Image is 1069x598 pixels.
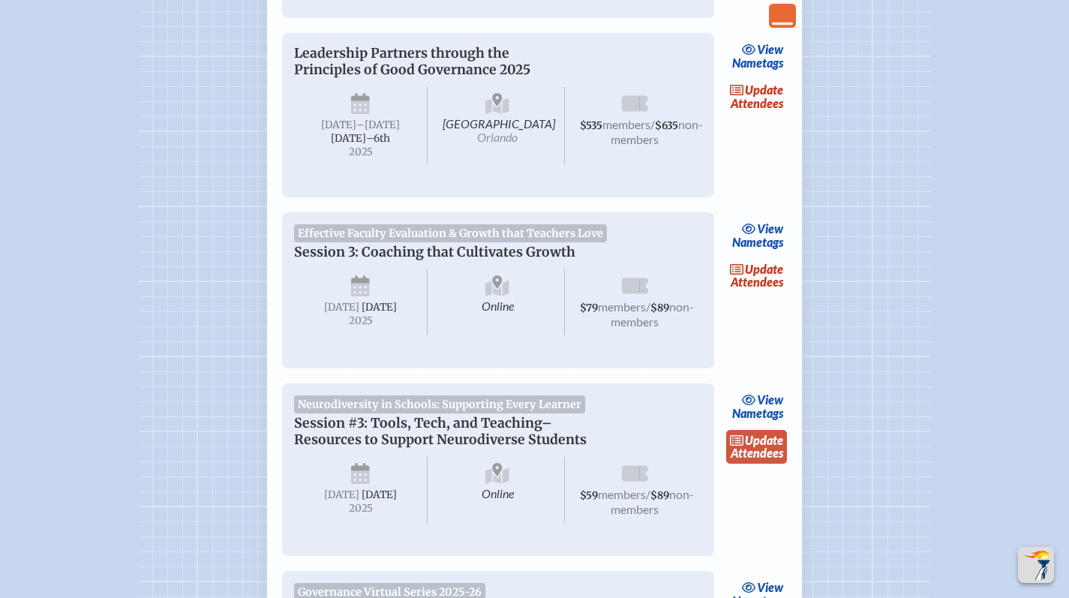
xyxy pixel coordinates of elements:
span: / [650,117,655,131]
span: –[DATE] [356,119,400,131]
span: Orlando [477,130,518,144]
button: Scroll Top [1018,547,1054,583]
span: non-members [611,117,703,146]
span: update [745,83,783,97]
span: view [757,42,783,56]
span: Session #3: Tools, Tech, and Teaching–Resources to Support Neurodiverse Students [294,415,587,448]
span: members [598,487,646,501]
span: [DATE] [324,488,359,501]
span: $59 [580,489,598,502]
span: view [757,221,783,236]
a: updateAttendees [726,80,788,114]
span: / [646,487,650,501]
span: Effective Faculty Evaluation & Growth that Teachers Love [294,224,608,242]
a: viewNametags [728,218,788,253]
span: Online [431,269,565,335]
a: updateAttendees [726,258,788,293]
span: [DATE] [321,119,356,131]
img: To the top [1021,550,1051,580]
span: update [745,262,783,276]
span: $89 [650,489,669,502]
span: Neurodiversity in Schools: Supporting Every Learner [294,395,586,413]
span: Leadership Partners through the Principles of Good Governance 2025 [294,45,530,78]
span: view [757,392,783,407]
a: updateAttendees [726,430,788,464]
span: [DATE] [362,301,397,314]
span: non-members [611,299,694,329]
span: [DATE] [324,301,359,314]
span: [DATE]–⁠6th [331,132,390,145]
span: / [646,299,650,314]
span: $535 [580,119,602,132]
a: viewNametags [728,39,788,74]
span: [DATE] [362,488,397,501]
span: members [598,299,646,314]
span: $79 [580,302,598,314]
span: [GEOGRAPHIC_DATA] [431,87,565,164]
span: non-members [611,487,694,516]
span: Online [431,457,565,523]
span: 2025 [306,315,416,326]
span: 2025 [306,503,416,514]
span: $89 [650,302,669,314]
span: view [757,580,783,594]
a: viewNametags [728,389,788,424]
span: Session 3: Coaching that Cultivates Growth [294,244,575,260]
span: 2025 [306,146,416,158]
span: members [602,117,650,131]
span: $635 [655,119,678,132]
span: update [745,433,783,447]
